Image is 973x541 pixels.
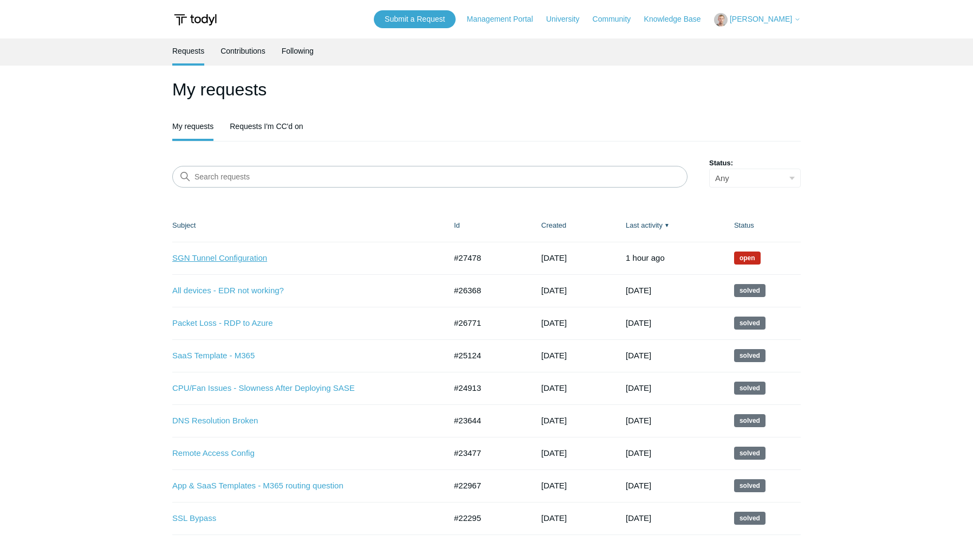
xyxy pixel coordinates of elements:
a: DNS Resolution Broken [172,415,430,427]
a: Created [541,221,566,229]
time: 08/15/2025, 11:11 [541,253,567,262]
td: #22967 [443,469,530,502]
td: #25124 [443,339,530,372]
a: App & SaaS Templates - M365 routing question [172,480,430,492]
img: Todyl Support Center Help Center home page [172,10,218,30]
time: 02/13/2025, 12:23 [541,481,567,490]
a: Knowledge Base [644,14,712,25]
a: All devices - EDR not working? [172,285,430,297]
a: University [546,14,590,25]
a: Packet Loss - RDP to Azure [172,317,430,330]
time: 02/02/2025, 12:02 [626,513,651,523]
span: This request has been solved [734,447,766,460]
span: [PERSON_NAME] [730,15,792,23]
a: Contributions [220,38,265,63]
a: My requests [172,114,213,139]
td: #23477 [443,437,530,469]
time: 03/13/2025, 19:01 [626,481,651,490]
a: Following [282,38,314,63]
th: Status [723,209,801,242]
a: SGN Tunnel Configuration [172,252,430,265]
time: 04/24/2025, 09:02 [626,416,651,425]
a: Remote Access Config [172,447,430,460]
a: CPU/Fan Issues - Slowness After Deploying SASE [172,382,430,395]
time: 05/15/2025, 14:18 [541,383,567,392]
time: 06/24/2025, 18:02 [626,351,651,360]
time: 07/27/2025, 15:26 [541,318,567,327]
time: 03/08/2025, 19:17 [541,448,567,458]
h1: My requests [172,76,801,102]
span: This request has been solved [734,284,766,297]
td: #24913 [443,372,530,404]
a: Requests I'm CC'd on [230,114,303,139]
span: This request has been solved [734,349,766,362]
span: This request has been solved [734,414,766,427]
button: [PERSON_NAME] [714,13,801,27]
span: This request has been solved [734,382,766,395]
td: #26368 [443,274,530,307]
td: #22295 [443,502,530,534]
time: 08/05/2025, 13:02 [626,318,651,327]
a: Last activity▼ [626,221,663,229]
td: #26771 [443,307,530,339]
time: 03/17/2025, 14:50 [541,416,567,425]
input: Search requests [172,166,687,188]
time: 07/18/2025, 11:04 [541,286,567,295]
td: #23644 [443,404,530,437]
td: #27478 [443,242,530,274]
span: This request has been solved [734,317,766,330]
span: We are working on a response for you [734,252,761,265]
a: Requests [172,38,204,63]
time: 01/09/2025, 15:03 [541,513,567,523]
time: 06/12/2025, 12:02 [626,383,651,392]
th: Subject [172,209,443,242]
span: This request has been solved [734,479,766,492]
th: Id [443,209,530,242]
span: This request has been solved [734,512,766,525]
a: SSL Bypass [172,512,430,525]
a: Community [593,14,642,25]
time: 08/07/2025, 13:03 [626,286,651,295]
a: Submit a Request [374,10,456,28]
a: SaaS Template - M365 [172,350,430,362]
time: 08/18/2025, 11:05 [626,253,665,262]
time: 03/30/2025, 08:01 [626,448,651,458]
label: Status: [709,158,801,169]
a: Management Portal [467,14,544,25]
span: ▼ [664,221,670,229]
time: 05/27/2025, 16:59 [541,351,567,360]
